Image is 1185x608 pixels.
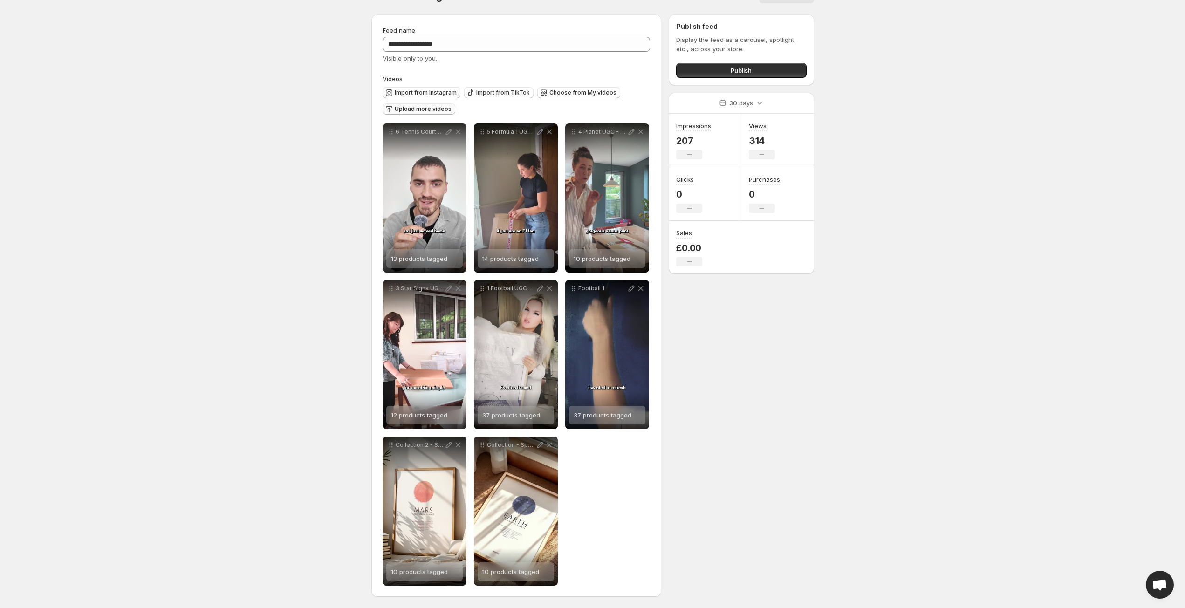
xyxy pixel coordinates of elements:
[731,66,752,75] span: Publish
[578,128,627,136] p: 4 Planet UGC - Miranda Week 1-2
[676,189,702,200] p: 0
[395,89,457,96] span: Import from Instagram
[676,228,692,238] h3: Sales
[383,55,437,62] span: Visible only to you.
[391,255,447,262] span: 13 products tagged
[487,128,535,136] p: 5 Formula 1 UGC - El Week 1-2
[396,285,444,292] p: 3 Star Signs UGC - Andi
[676,35,806,54] p: Display the feed as a carousel, spotlight, etc., across your store.
[676,63,806,78] button: Publish
[676,135,711,146] p: 207
[729,98,753,108] p: 30 days
[578,285,627,292] p: Football 1
[537,87,620,98] button: Choose from My videos
[391,568,448,575] span: 10 products tagged
[383,27,415,34] span: Feed name
[574,255,630,262] span: 10 products tagged
[549,89,616,96] span: Choose from My videos
[487,285,535,292] p: 1 Football UGC - [PERSON_NAME]
[395,105,452,113] span: Upload more videos
[383,103,455,115] button: Upload more videos
[676,242,702,253] p: £0.00
[474,437,558,586] div: Collection - Space Flicking10 products tagged
[474,280,558,429] div: 1 Football UGC - [PERSON_NAME]37 products tagged
[396,441,444,449] p: Collection 2 - Space 2
[676,175,694,184] h3: Clicks
[749,135,775,146] p: 314
[676,121,711,130] h3: Impressions
[482,568,539,575] span: 10 products tagged
[391,411,447,419] span: 12 products tagged
[383,87,460,98] button: Import from Instagram
[749,175,780,184] h3: Purchases
[383,280,466,429] div: 3 Star Signs UGC - Andi12 products tagged
[749,189,780,200] p: 0
[676,22,806,31] h2: Publish feed
[565,280,649,429] div: Football 137 products tagged
[396,128,444,136] p: 6 Tennis Courts UGC - [PERSON_NAME] Week 1-2
[383,75,403,82] span: Videos
[565,123,649,273] div: 4 Planet UGC - Miranda Week 1-210 products tagged
[464,87,534,98] button: Import from TikTok
[383,123,466,273] div: 6 Tennis Courts UGC - [PERSON_NAME] Week 1-213 products tagged
[474,123,558,273] div: 5 Formula 1 UGC - El Week 1-214 products tagged
[574,411,631,419] span: 37 products tagged
[749,121,767,130] h3: Views
[482,411,540,419] span: 37 products tagged
[1146,571,1174,599] div: Open chat
[487,441,535,449] p: Collection - Space Flicking
[383,437,466,586] div: Collection 2 - Space 210 products tagged
[476,89,530,96] span: Import from TikTok
[482,255,539,262] span: 14 products tagged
